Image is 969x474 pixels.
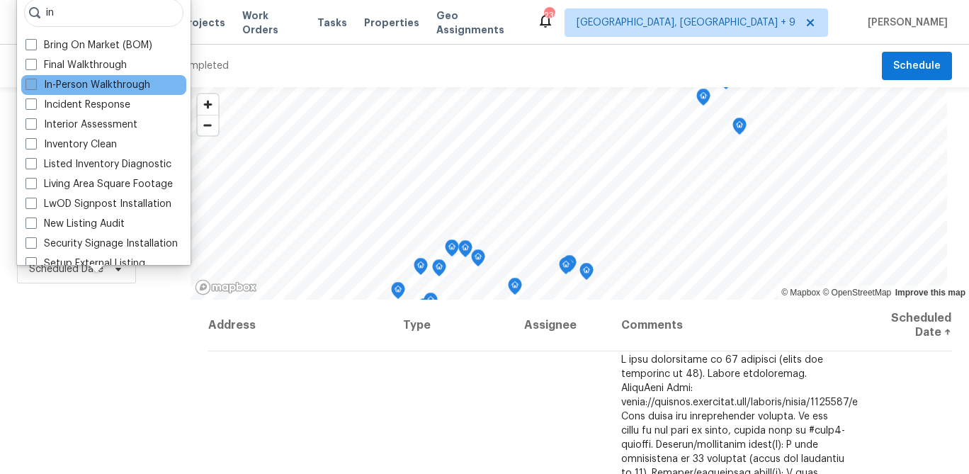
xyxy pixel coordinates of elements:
label: LwOD Signpost Installation [25,197,171,211]
div: 230 [544,9,554,23]
label: In-Person Walkthrough [25,78,150,92]
label: Final Walkthrough [25,58,127,72]
div: Map marker [559,257,573,279]
div: Map marker [458,240,472,262]
span: Projects [181,16,225,30]
label: Security Signage Installation [25,237,178,251]
span: [GEOGRAPHIC_DATA], [GEOGRAPHIC_DATA] + 9 [577,16,795,30]
label: Setup External Listing [25,256,145,271]
span: Schedule [893,57,941,75]
span: Properties [364,16,419,30]
div: Map marker [579,263,594,285]
th: Type [392,300,513,351]
div: Map marker [562,255,577,277]
a: OpenStreetMap [822,288,891,298]
span: Scheduled Date [29,262,103,276]
div: Map marker [391,282,405,304]
label: Inventory Clean [25,137,117,152]
th: Address [208,300,392,351]
button: Zoom out [198,115,218,135]
div: Map marker [696,89,710,111]
th: Assignee [513,300,610,351]
span: Tasks [317,18,347,28]
div: Map marker [432,259,446,281]
button: Schedule [882,52,952,81]
span: Geo Assignments [436,9,520,37]
a: Mapbox homepage [195,279,257,295]
label: Incident Response [25,98,130,112]
a: Improve this map [895,288,965,298]
div: Map marker [732,118,747,140]
span: [PERSON_NAME] [862,16,948,30]
div: Map marker [508,278,522,300]
div: Completed [176,59,229,73]
label: Listed Inventory Diagnostic [25,157,171,171]
label: Living Area Square Footage [25,177,173,191]
a: Mapbox [781,288,820,298]
div: Map marker [471,249,485,271]
button: Zoom in [198,94,218,115]
div: Map marker [417,298,431,320]
label: Interior Assessment [25,118,137,132]
div: Map marker [414,258,428,280]
th: Scheduled Date ↑ [858,300,952,351]
span: Zoom out [198,115,218,135]
canvas: Map [191,87,947,300]
th: Comments [610,300,858,351]
div: Map marker [445,239,459,261]
div: Map marker [424,293,438,315]
label: New Listing Audit [25,217,125,231]
label: Bring On Market (BOM) [25,38,152,52]
span: Work Orders [242,9,300,37]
